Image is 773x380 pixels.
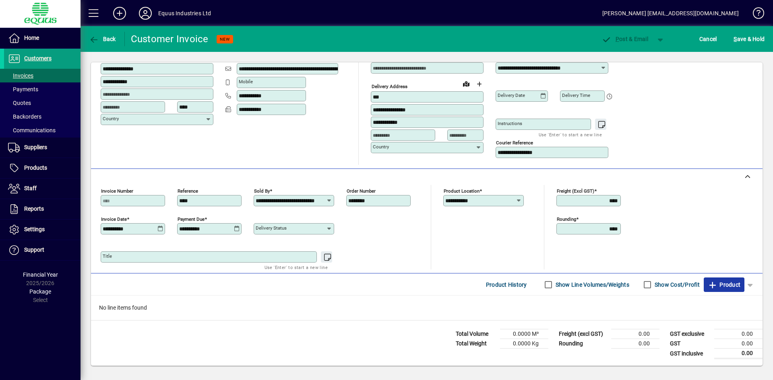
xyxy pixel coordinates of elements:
span: Back [89,36,116,42]
td: 0.0000 Kg [500,339,548,349]
a: Reports [4,199,81,219]
td: 0.00 [611,329,659,339]
span: Home [24,35,39,41]
button: Choose address [473,78,486,90]
td: GST exclusive [666,329,714,339]
button: Profile [132,6,158,21]
mat-label: Sold by [254,188,270,194]
div: Customer Invoice [131,33,209,45]
span: Payments [8,86,38,92]
td: GST [666,339,714,349]
a: Settings [4,220,81,240]
span: Support [24,246,44,253]
mat-label: Country [373,144,389,150]
span: Invoices [8,72,33,79]
mat-label: Order number [347,188,376,194]
span: Cancel [699,33,717,45]
span: Reports [24,205,44,212]
span: Backorders [8,113,41,120]
mat-hint: Use 'Enter' to start a new line [265,263,328,272]
mat-label: Delivery status [256,225,287,231]
app-page-header-button: Back [81,32,125,46]
button: Product [704,277,744,292]
span: Package [29,288,51,295]
mat-hint: Use 'Enter' to start a new line [539,130,602,139]
span: Suppliers [24,144,47,150]
span: Products [24,164,47,171]
label: Show Cost/Profit [653,281,700,289]
span: Staff [24,185,37,191]
td: GST inclusive [666,349,714,359]
span: Product History [486,278,527,291]
mat-label: Rounding [557,216,576,222]
a: Backorders [4,110,81,123]
mat-label: Courier Reference [496,140,533,146]
span: Financial Year [23,271,58,278]
span: Customers [24,55,52,62]
mat-label: Delivery time [562,92,590,98]
td: 0.00 [714,349,763,359]
mat-label: Invoice date [101,216,127,222]
button: Copy to Delivery address [203,49,215,62]
td: 0.00 [714,329,763,339]
a: Quotes [4,96,81,110]
td: Freight (excl GST) [555,329,611,339]
span: Product [708,278,740,291]
td: Rounding [555,339,611,349]
a: Products [4,158,81,178]
div: Equus Industries Ltd [158,7,211,20]
mat-label: Invoice number [101,188,133,194]
a: View on map [460,77,473,90]
td: Total Volume [452,329,500,339]
label: Show Line Volumes/Weights [554,281,629,289]
a: Suppliers [4,138,81,158]
span: Communications [8,127,56,134]
td: Total Weight [452,339,500,349]
mat-label: Reference [178,188,198,194]
button: Product History [483,277,530,292]
span: P [616,36,619,42]
td: 0.00 [611,339,659,349]
mat-label: Instructions [498,121,522,126]
a: Home [4,28,81,48]
button: Add [107,6,132,21]
mat-label: Product location [444,188,480,194]
a: Support [4,240,81,260]
button: Cancel [697,32,719,46]
td: 0.00 [714,339,763,349]
mat-label: Country [103,116,119,121]
td: 0.0000 M³ [500,329,548,339]
a: Staff [4,179,81,199]
a: Invoices [4,69,81,82]
button: Post & Email [597,32,652,46]
mat-label: Freight (excl GST) [557,188,594,194]
span: Quotes [8,100,31,106]
span: ave & Hold [734,33,765,45]
a: Knowledge Base [747,2,763,28]
mat-label: Title [103,253,112,259]
div: No line items found [91,296,763,320]
span: ost & Email [601,36,648,42]
button: Back [87,32,118,46]
div: [PERSON_NAME] [EMAIL_ADDRESS][DOMAIN_NAME] [602,7,739,20]
span: Settings [24,226,45,232]
a: Communications [4,123,81,137]
mat-label: Delivery date [498,92,525,98]
button: Save & Hold [732,32,767,46]
span: S [734,36,737,42]
mat-label: Mobile [239,79,253,84]
span: NEW [220,37,230,42]
mat-label: Payment due [178,216,205,222]
a: Payments [4,82,81,96]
